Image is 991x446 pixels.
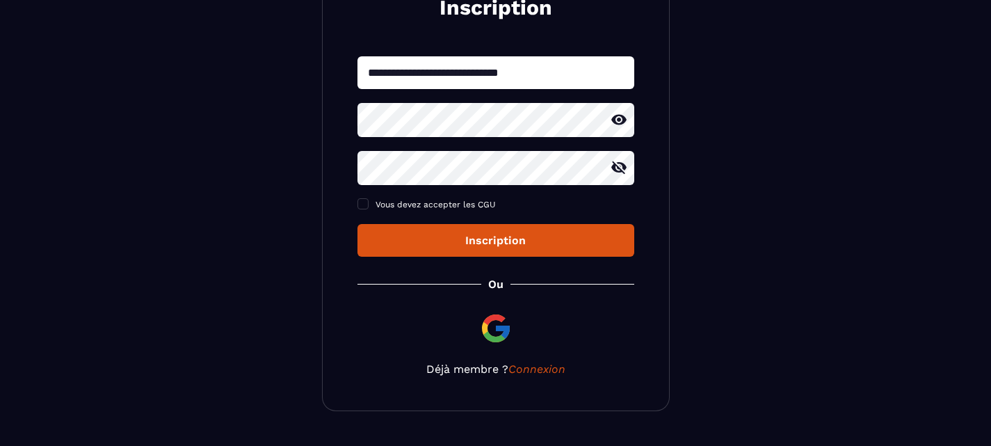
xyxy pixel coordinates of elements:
img: google [479,312,513,345]
div: Inscription [369,234,623,247]
button: Inscription [357,224,634,257]
a: Connexion [508,363,565,376]
p: Ou [488,278,503,291]
span: Vous devez accepter les CGU [376,200,496,209]
p: Déjà membre ? [357,363,634,376]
